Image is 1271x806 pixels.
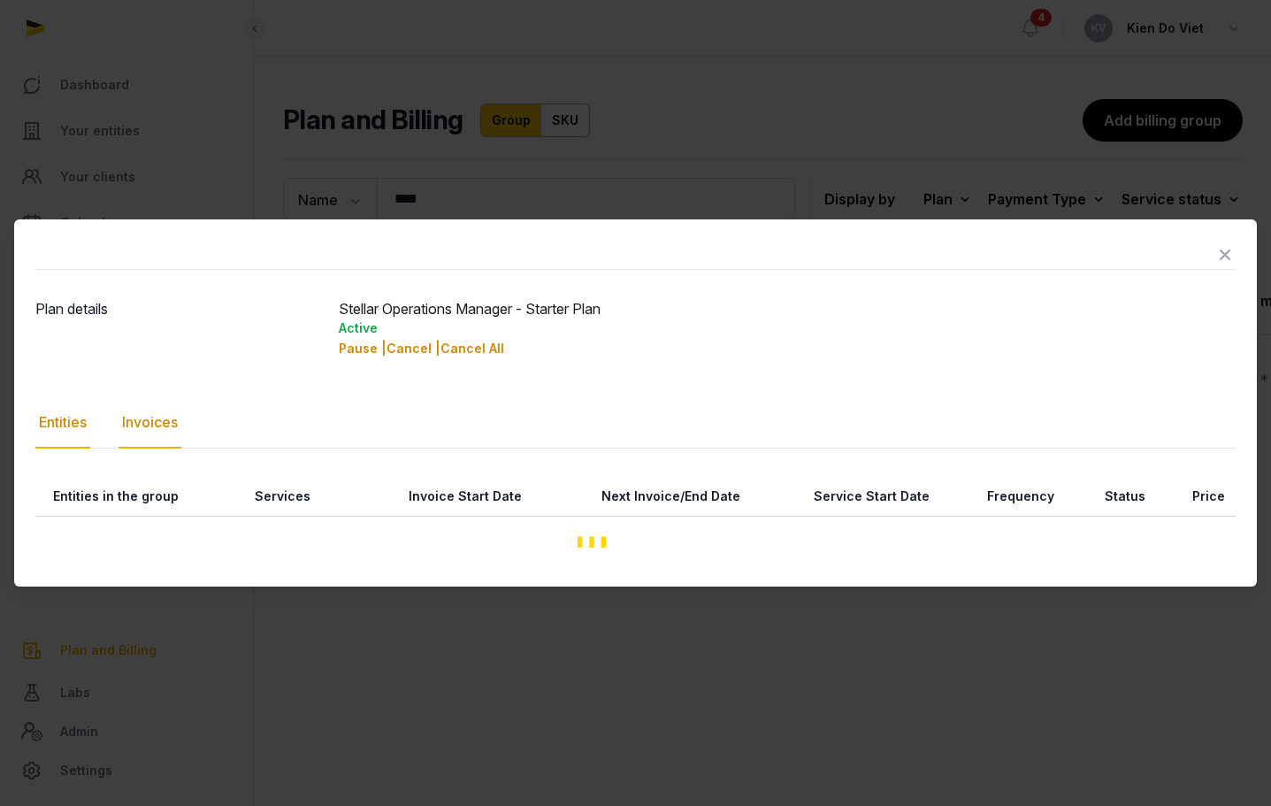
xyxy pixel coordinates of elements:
[35,397,90,449] div: Entities
[339,298,1236,358] div: Stellar Operations Manager - Starter Plan
[339,341,387,356] span: Pause |
[119,397,181,449] div: Invoices
[751,477,940,517] th: Service Start Date
[440,341,504,356] span: Cancel All
[940,477,1065,517] th: Frequency
[237,477,347,517] th: Services
[532,477,752,517] th: Next Invoice/End Date
[1065,477,1155,517] th: Status
[35,298,325,358] dt: Plan details
[35,517,1156,566] div: Loading
[1156,477,1236,517] th: Price
[35,477,237,517] th: Entities in the group
[387,341,440,356] span: Cancel |
[347,477,532,517] th: Invoice Start Date
[339,319,1236,337] div: Active
[35,397,1236,449] nav: Tabs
